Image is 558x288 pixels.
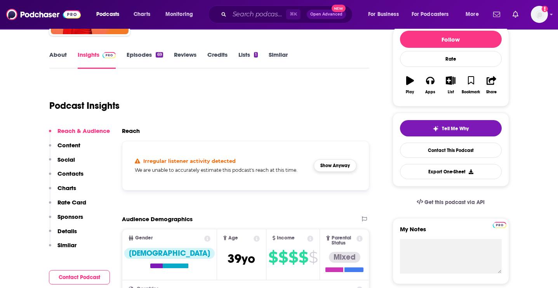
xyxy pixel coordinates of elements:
[49,141,80,156] button: Content
[310,12,342,16] span: Open Advanced
[6,7,81,22] img: Podchaser - Follow, Share and Rate Podcasts
[49,213,83,227] button: Sponsors
[332,5,346,12] span: New
[462,90,480,94] div: Bookmark
[57,213,83,220] p: Sponsors
[129,8,155,21] a: Charts
[400,164,502,179] button: Export One-Sheet
[289,251,298,264] span: $
[156,52,163,58] div: 69
[78,51,116,69] a: InsightsPodchaser Pro
[57,184,76,192] p: Charts
[420,71,440,99] button: Apps
[410,193,491,212] a: Get this podcast via API
[49,270,110,285] button: Contact Podcast
[329,252,360,263] div: Mixed
[400,51,502,67] div: Rate
[103,52,116,58] img: Podchaser Pro
[207,51,228,69] a: Credits
[57,170,83,177] p: Contacts
[531,6,548,23] img: User Profile
[49,127,110,141] button: Reach & Audience
[424,199,485,206] span: Get this podcast via API
[122,215,193,223] h2: Audience Demographics
[460,8,488,21] button: open menu
[124,248,215,259] div: [DEMOGRAPHIC_DATA]
[400,71,420,99] button: Play
[400,31,502,48] button: Follow
[412,9,449,20] span: For Podcasters
[165,9,193,20] span: Monitoring
[268,251,278,264] span: $
[425,90,435,94] div: Apps
[440,71,461,99] button: List
[269,51,288,69] a: Similar
[49,100,120,112] h1: Podcast Insights
[228,236,238,241] span: Age
[493,221,506,228] a: Pro website
[509,8,521,21] a: Show notifications dropdown
[143,158,236,164] h4: Irregular listener activity detected
[461,71,481,99] button: Bookmark
[406,90,414,94] div: Play
[400,120,502,136] button: tell me why sparkleTell Me Why
[332,236,355,246] span: Parental Status
[216,5,360,23] div: Search podcasts, credits, & more...
[278,251,288,264] span: $
[363,8,409,21] button: open menu
[238,51,258,69] a: Lists1
[368,9,399,20] span: For Business
[442,126,469,132] span: Tell Me Why
[309,251,318,264] span: $
[122,127,140,134] h2: Reach
[49,227,77,242] button: Details
[490,8,503,21] a: Show notifications dropdown
[57,127,110,134] p: Reach & Audience
[49,156,75,170] button: Social
[57,199,86,206] p: Rate Card
[49,51,67,69] a: About
[531,6,548,23] button: Show profile menu
[49,170,83,184] button: Contacts
[134,9,150,20] span: Charts
[407,8,460,21] button: open menu
[493,222,506,228] img: Podchaser Pro
[57,227,77,235] p: Details
[466,9,479,20] span: More
[49,184,76,199] button: Charts
[481,71,501,99] button: Share
[91,8,129,21] button: open menu
[299,251,308,264] span: $
[96,9,119,20] span: Podcasts
[531,6,548,23] span: Logged in as autumncomm
[135,167,308,173] h5: We are unable to accurately estimate this podcast's reach at this time.
[174,51,196,69] a: Reviews
[160,8,203,21] button: open menu
[49,199,86,213] button: Rate Card
[400,225,502,239] label: My Notes
[433,126,439,132] img: tell me why sparkle
[49,241,76,256] button: Similar
[229,8,286,21] input: Search podcasts, credits, & more...
[448,90,454,94] div: List
[314,159,356,172] button: Show Anyway
[57,156,75,163] p: Social
[486,90,497,94] div: Share
[307,10,346,19] button: Open AdvancedNew
[542,6,548,12] svg: Add a profile image
[57,141,80,149] p: Content
[57,241,76,249] p: Similar
[135,236,153,241] span: Gender
[127,51,163,69] a: Episodes69
[400,143,502,158] a: Contact This Podcast
[277,236,295,241] span: Income
[286,9,301,19] span: ⌘ K
[228,251,255,266] span: 39 yo
[254,52,258,58] div: 1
